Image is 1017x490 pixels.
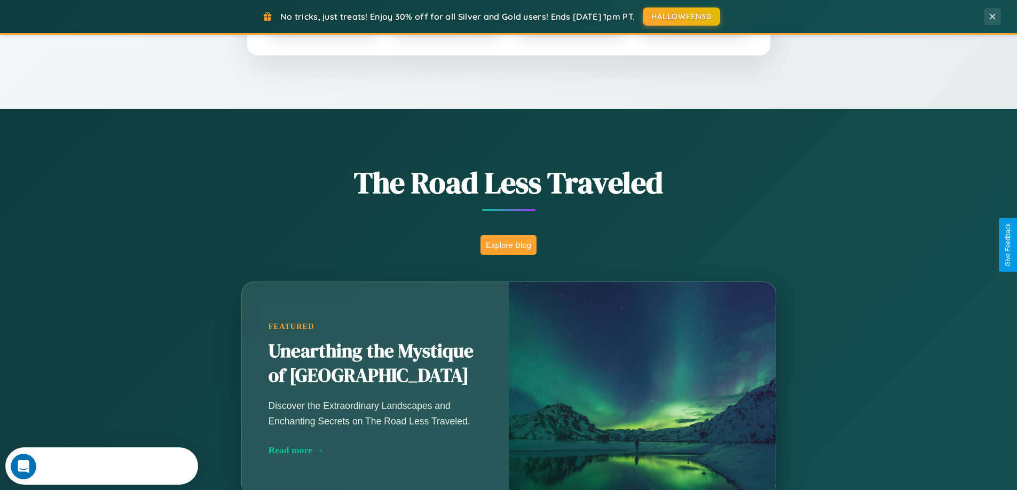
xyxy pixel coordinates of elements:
p: Discover the Extraordinary Landscapes and Enchanting Secrets on The Road Less Traveled. [269,398,482,428]
h1: The Road Less Traveled [188,162,829,203]
button: HALLOWEEN30 [643,7,720,26]
span: No tricks, just treats! Enjoy 30% off for all Silver and Gold users! Ends [DATE] 1pm PT. [280,11,635,22]
div: Read more → [269,445,482,456]
div: Give Feedback [1004,223,1012,267]
div: Featured [269,322,482,331]
iframe: Intercom live chat discovery launcher [5,447,198,485]
button: Explore Blog [480,235,537,255]
h2: Unearthing the Mystique of [GEOGRAPHIC_DATA] [269,339,482,388]
iframe: Intercom live chat [11,454,36,479]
